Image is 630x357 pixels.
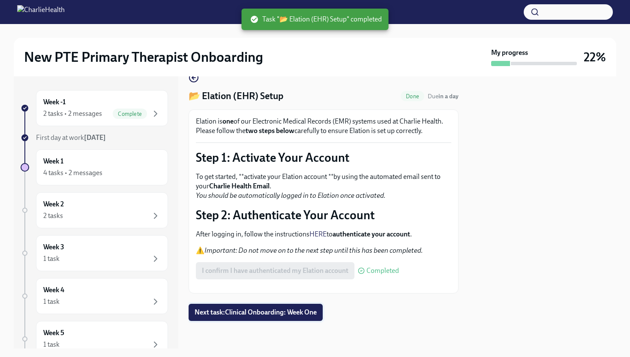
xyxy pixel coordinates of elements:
[43,328,64,338] h6: Week 5
[189,90,283,103] h4: 📂 Elation (EHR) Setup
[196,230,451,239] p: After logging in, follow the instructions to .
[43,200,64,209] h6: Week 2
[196,117,451,136] p: Elation is of our Electronic Medical Records (EMR) systems used at Charlie Health. Please follow ...
[17,5,65,19] img: CharlieHealth
[196,207,451,223] p: Step 2: Authenticate Your Account
[222,117,234,125] strong: one
[21,149,168,185] a: Week 14 tasks • 2 messages
[43,109,102,118] div: 2 tasks • 2 messages
[209,182,270,190] strong: Charlie Health Email
[21,278,168,314] a: Week 41 task
[584,49,606,65] h3: 22%
[189,304,323,321] button: Next task:Clinical Onboarding: Week One
[21,192,168,228] a: Week 22 tasks
[195,308,317,317] span: Next task : Clinical Onboarding: Week One
[43,254,60,263] div: 1 task
[43,168,102,178] div: 4 tasks • 2 messages
[309,230,327,238] a: HERE
[113,111,147,117] span: Complete
[246,127,294,135] strong: two steps below
[84,133,106,142] strong: [DATE]
[196,172,451,200] p: To get started, **activate your Elation account **by using the automated email sent to your .
[43,297,60,306] div: 1 task
[491,48,528,57] strong: My progress
[401,93,424,100] span: Done
[21,133,168,142] a: First day at work[DATE]
[21,235,168,271] a: Week 31 task
[43,157,63,166] h6: Week 1
[43,242,64,252] h6: Week 3
[24,48,263,66] h2: New PTE Primary Therapist Onboarding
[43,211,63,221] div: 2 tasks
[21,90,168,126] a: Week -12 tasks • 2 messagesComplete
[43,97,66,107] h6: Week -1
[36,133,106,142] span: First day at work
[204,246,423,254] em: Important: Do not move on to the next step until this has been completed.
[196,150,451,165] p: Step 1: Activate Your Account
[43,285,64,295] h6: Week 4
[438,93,459,100] strong: in a day
[43,340,60,349] div: 1 task
[428,92,459,100] span: September 6th, 2025 09:00
[428,93,459,100] span: Due
[21,321,168,357] a: Week 51 task
[196,191,386,200] em: You should be automatically logged in to Elation once activated.
[333,230,410,238] strong: authenticate your account
[250,15,382,24] span: Task "📂 Elation (EHR) Setup" completed
[196,246,451,255] p: ⚠️
[366,267,399,274] span: Completed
